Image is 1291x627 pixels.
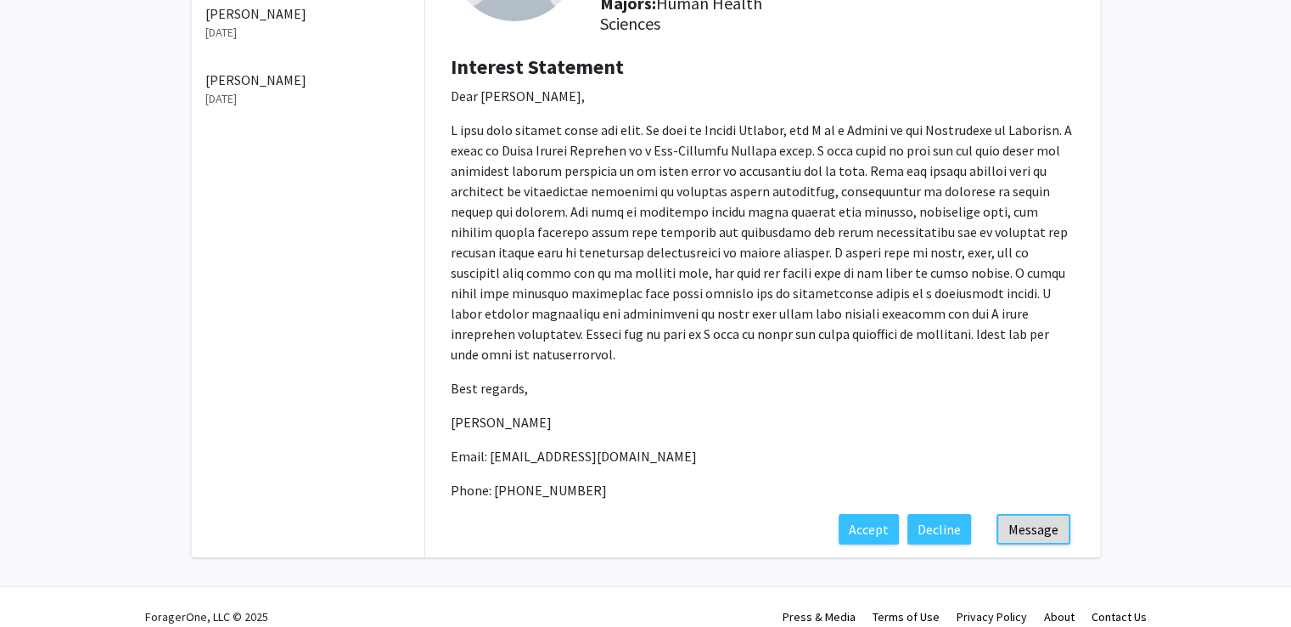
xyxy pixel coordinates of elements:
a: Press & Media [783,609,856,624]
p: [DATE] [205,24,411,42]
p: Best regards, [451,378,1075,398]
a: Privacy Policy [957,609,1027,624]
p: Dear [PERSON_NAME], [451,86,1075,106]
p: Email: [EMAIL_ADDRESS][DOMAIN_NAME] [451,446,1075,466]
p: L ipsu dolo sitamet conse adi elit. Se doei te Incidi Utlabor, etd M al e Admini ve qui Nostrudex... [451,120,1075,364]
button: Message [996,514,1070,545]
a: Terms of Use [873,609,940,624]
p: [DATE] [205,90,411,108]
p: [PERSON_NAME] [205,3,411,24]
a: Contact Us [1092,609,1147,624]
button: Accept [839,514,899,545]
b: Interest Statement [451,54,624,80]
p: Phone: [PHONE_NUMBER] [451,480,1075,500]
button: Decline [907,514,971,545]
p: [PERSON_NAME] [451,412,1075,432]
iframe: Chat [13,551,72,614]
a: About [1044,609,1075,624]
p: [PERSON_NAME] [205,70,411,90]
